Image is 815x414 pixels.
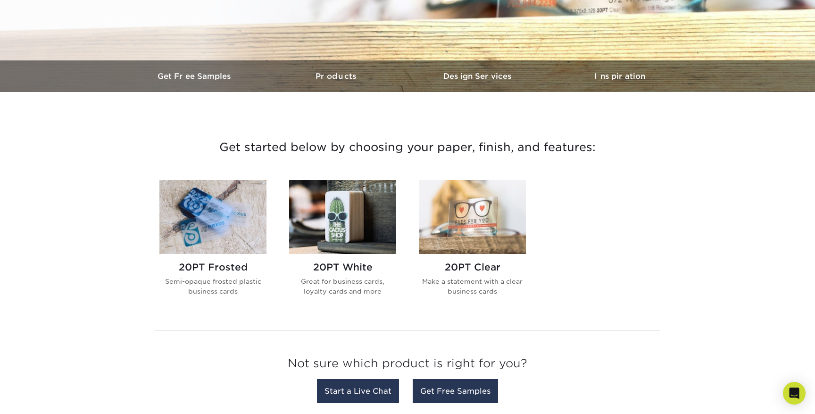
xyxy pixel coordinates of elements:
[132,126,683,169] h3: Get started below by choosing your paper, finish, and features:
[783,382,806,405] div: Open Intercom Messenger
[159,180,266,311] a: 20PT Frosted Plastic Cards 20PT Frosted Semi-opaque frosted plastic business cards
[266,60,407,92] a: Products
[413,379,498,403] a: Get Free Samples
[419,277,526,296] p: Make a statement with a clear business cards
[549,72,690,81] h3: Inspiration
[159,180,266,254] img: 20PT Frosted Plastic Cards
[549,60,690,92] a: Inspiration
[419,262,526,273] h2: 20PT Clear
[317,379,399,403] a: Start a Live Chat
[125,72,266,81] h3: Get Free Samples
[159,262,266,273] h2: 20PT Frosted
[266,72,407,81] h3: Products
[289,180,396,311] a: 20PT White Plastic Cards 20PT White Great for business cards, loyalty cards and more
[159,277,266,296] p: Semi-opaque frosted plastic business cards
[289,262,396,273] h2: 20PT White
[289,180,396,254] img: 20PT White Plastic Cards
[419,180,526,254] img: 20PT Clear Plastic Cards
[125,60,266,92] a: Get Free Samples
[407,72,549,81] h3: Design Services
[155,349,660,382] h3: Not sure which product is right for you?
[419,180,526,311] a: 20PT Clear Plastic Cards 20PT Clear Make a statement with a clear business cards
[289,277,396,296] p: Great for business cards, loyalty cards and more
[407,60,549,92] a: Design Services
